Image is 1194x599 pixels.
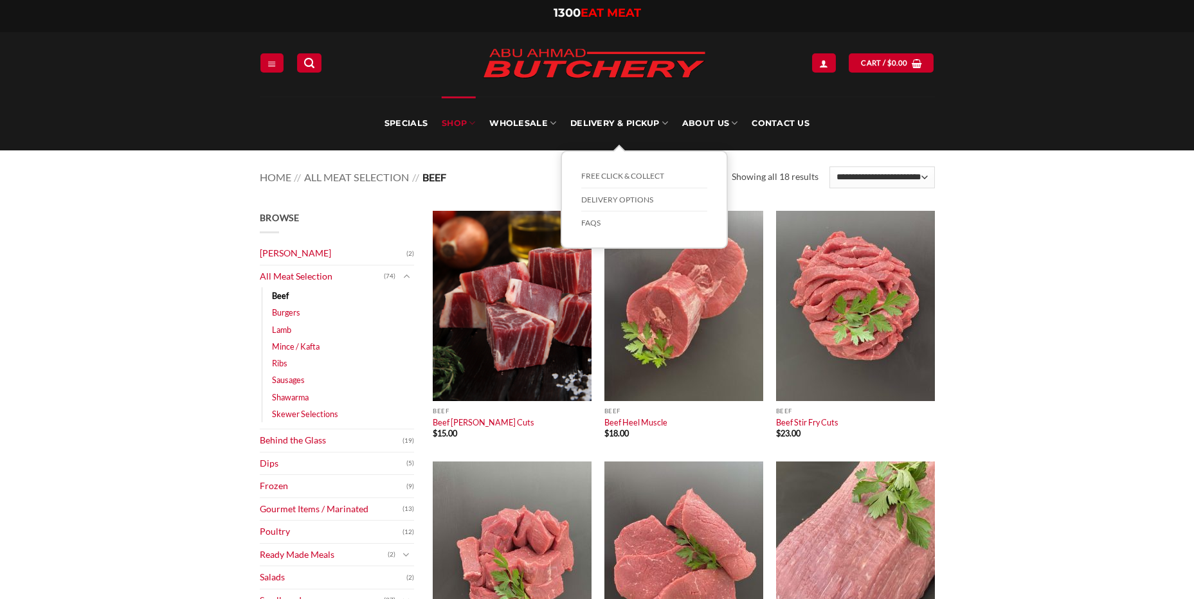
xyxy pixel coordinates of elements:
[272,304,300,321] a: Burgers
[812,53,835,72] a: Login
[829,166,934,188] select: Shop order
[406,477,414,496] span: (9)
[472,40,716,89] img: Abu Ahmad Butchery
[260,171,291,183] a: Home
[570,96,668,150] a: Delivery & Pickup
[272,389,309,406] a: Shawarma
[260,53,284,72] a: Menu
[433,211,592,401] img: Beef Curry Cuts
[849,53,934,72] a: View cart
[604,407,763,415] p: Beef
[272,321,291,338] a: Lamb
[406,244,414,264] span: (2)
[581,211,707,235] a: FAQs
[260,429,403,452] a: Behind the Glass
[776,428,781,438] span: $
[604,417,667,427] a: Beef Heel Muscle
[887,58,908,67] bdi: 0.00
[604,211,763,401] img: Beef Heel Muscle
[776,407,935,415] p: Beef
[272,371,305,388] a: Sausages
[260,544,388,566] a: Ready Made Meals
[442,96,475,150] a: SHOP
[433,407,592,415] p: Beef
[294,171,301,183] span: //
[406,454,414,473] span: (5)
[403,431,414,451] span: (19)
[260,265,384,288] a: All Meat Selection
[384,267,395,286] span: (74)
[260,452,406,475] a: Dips
[260,212,300,223] span: Browse
[604,428,609,438] span: $
[887,57,892,69] span: $
[403,523,414,542] span: (12)
[604,428,629,438] bdi: 18.00
[260,566,406,589] a: Salads
[304,171,409,183] a: All Meat Selection
[403,499,414,519] span: (13)
[297,53,321,72] a: Search
[489,96,556,150] a: Wholesale
[260,242,406,265] a: [PERSON_NAME]
[861,57,907,69] span: Cart /
[554,6,641,20] a: 1300EAT MEAT
[260,475,406,497] a: Frozen
[422,171,446,183] span: Beef
[682,96,737,150] a: About Us
[399,269,414,283] button: Toggle
[776,428,801,438] bdi: 23.00
[581,165,707,188] a: FREE Click & Collect
[752,96,810,150] a: Contact Us
[272,406,338,422] a: Skewer Selections
[260,498,403,521] a: Gourmet Items / Marinated
[406,568,414,587] span: (2)
[260,521,403,543] a: Poultry
[272,287,289,304] a: Beef
[412,171,419,183] span: //
[272,355,287,371] a: Ribs
[776,417,838,427] a: Beef Stir Fry Cuts
[388,545,395,564] span: (2)
[399,548,414,562] button: Toggle
[554,6,581,20] span: 1300
[433,428,457,438] bdi: 15.00
[433,428,437,438] span: $
[384,96,428,150] a: Specials
[433,417,534,427] a: Beef [PERSON_NAME] Cuts
[581,6,641,20] span: EAT MEAT
[732,170,819,184] p: Showing all 18 results
[776,211,935,401] img: Beef Stir Fry Cuts
[581,188,707,212] a: Delivery Options
[272,338,320,355] a: Mince / Kafta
